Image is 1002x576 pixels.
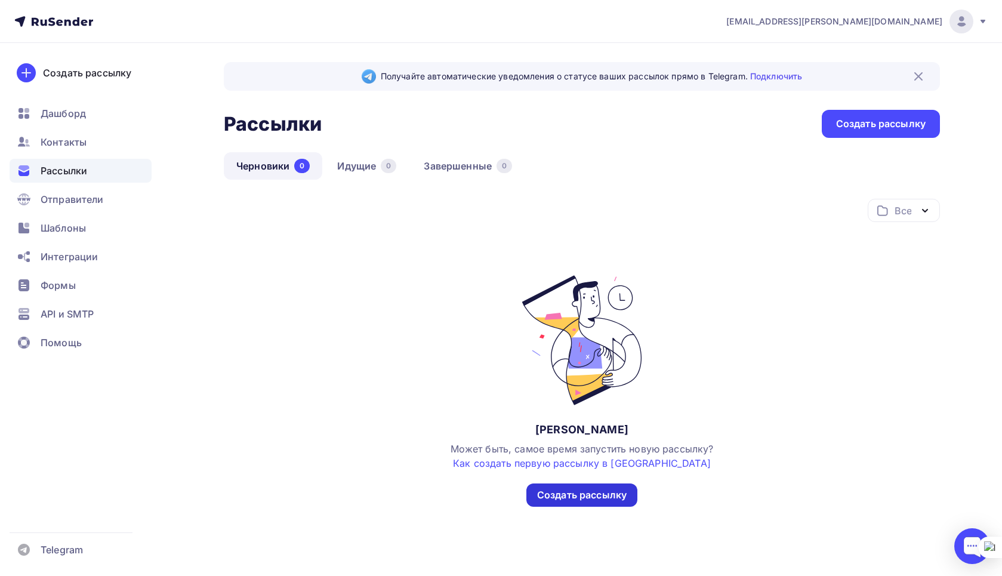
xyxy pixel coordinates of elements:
span: Помощь [41,335,82,350]
a: Отправители [10,187,152,211]
h2: Рассылки [224,112,322,136]
span: [EMAIL_ADDRESS][PERSON_NAME][DOMAIN_NAME] [726,16,942,27]
button: Все [868,199,940,222]
span: Может быть, самое время запустить новую рассылку? [451,443,714,469]
div: Все [895,204,911,218]
span: Шаблоны [41,221,86,235]
div: Создать рассылку [537,488,627,502]
a: Дашборд [10,101,152,125]
div: 0 [294,159,310,173]
div: 0 [381,159,396,173]
span: Контакты [41,135,87,149]
a: Контакты [10,130,152,154]
span: Интеграции [41,250,98,264]
div: [PERSON_NAME] [535,423,628,437]
a: Черновики0 [224,152,322,180]
span: API и SMTP [41,307,94,321]
a: Формы [10,273,152,297]
a: [EMAIL_ADDRESS][PERSON_NAME][DOMAIN_NAME] [726,10,988,33]
span: Отправители [41,192,104,207]
a: Подключить [750,71,802,81]
a: Рассылки [10,159,152,183]
a: Завершенные0 [411,152,525,180]
a: Шаблоны [10,216,152,240]
div: 0 [497,159,512,173]
span: Получайте автоматические уведомления о статусе ваших рассылок прямо в Telegram. [381,70,802,82]
a: Как создать первую рассылку в [GEOGRAPHIC_DATA] [453,457,711,469]
div: Создать рассылку [43,66,131,80]
span: Рассылки [41,164,87,178]
span: Дашборд [41,106,86,121]
div: Создать рассылку [836,117,926,131]
span: Telegram [41,543,83,557]
a: Идущие0 [325,152,409,180]
span: Формы [41,278,76,292]
img: Telegram [362,69,376,84]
